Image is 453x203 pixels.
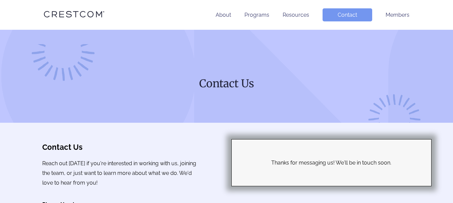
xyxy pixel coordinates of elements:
[42,159,202,188] p: Reach out [DATE] if you're interested in working with us, joining the team, or just want to learn...
[323,8,372,21] a: Contact
[386,12,409,18] a: Members
[283,12,309,18] a: Resources
[244,12,269,18] a: Programs
[216,12,231,18] a: About
[42,143,202,151] h3: Contact Us
[98,77,355,91] h1: Contact Us
[232,139,431,186] div: Thanks for messaging us! We'll be in touch soon.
